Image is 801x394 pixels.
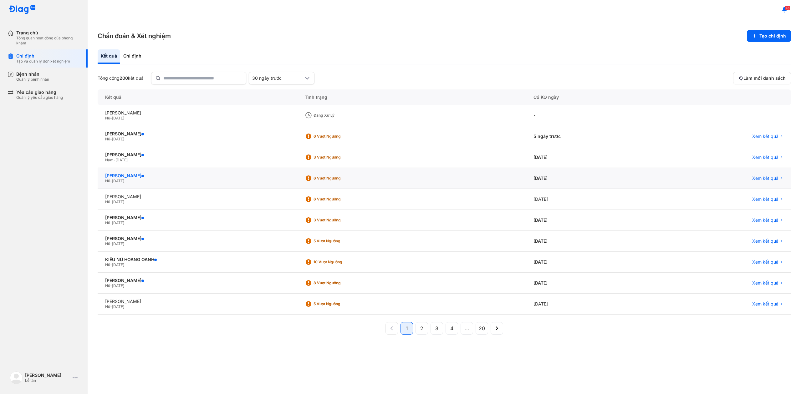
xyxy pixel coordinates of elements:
div: [DATE] [526,168,652,189]
span: [DATE] [112,179,124,183]
span: Xem kết quả [752,196,778,202]
button: 3 [431,322,443,335]
div: [PERSON_NAME] [105,194,290,200]
span: - [110,137,112,141]
span: Nữ [105,179,110,183]
span: ... [465,325,469,332]
span: [DATE] [112,220,124,225]
div: [PERSON_NAME] [105,173,290,179]
div: [DATE] [526,147,652,168]
span: - [110,283,112,288]
span: Nữ [105,200,110,204]
span: Xem kết quả [752,238,778,244]
div: [PERSON_NAME] [105,152,290,158]
div: [PERSON_NAME] [105,299,290,304]
div: 5 Vượt ngưỡng [314,301,364,306]
div: [DATE] [526,252,652,273]
div: [PERSON_NAME] [105,278,290,283]
button: Tạo chỉ định [747,30,791,42]
div: Tổng quan hoạt động của phòng khám [16,36,80,46]
button: 2 [416,322,428,335]
div: 30 ngày trước [252,75,304,81]
button: 1 [400,322,413,335]
span: [DATE] [115,158,128,162]
div: [PERSON_NAME] [105,131,290,137]
span: Nữ [105,262,110,267]
div: Quản lý yêu cầu giao hàng [16,95,63,100]
div: 10 Vượt ngưỡng [314,260,364,265]
span: - [110,262,112,267]
span: Nữ [105,220,110,225]
div: Có KQ ngày [526,89,652,105]
div: [PERSON_NAME] [105,110,290,116]
h3: Chẩn đoán & Xét nghiệm [98,32,171,40]
div: Yêu cầu giao hàng [16,89,63,95]
img: logo [9,5,36,15]
span: Nữ [105,241,110,246]
span: Nữ [105,116,110,120]
span: 200 [120,75,128,81]
div: 5 ngày trước [526,126,652,147]
span: Nam [105,158,114,162]
div: Tình trạng [297,89,526,105]
div: 5 Vượt ngưỡng [314,239,364,244]
span: Xem kết quả [752,217,778,223]
div: 8 Vượt ngưỡng [314,280,364,285]
span: Xem kết quả [752,154,778,160]
span: [DATE] [112,200,124,204]
div: Quản lý bệnh nhân [16,77,49,82]
span: Xem kết quả [752,175,778,181]
span: - [110,241,112,246]
span: - [110,220,112,225]
div: KIỀU NỮ HOÀNG OANH [105,257,290,262]
span: 45 [785,6,790,10]
span: [DATE] [112,241,124,246]
div: Kết quả [98,89,297,105]
button: Làm mới danh sách [733,72,791,84]
div: [DATE] [526,273,652,294]
span: - [114,158,115,162]
div: 3 Vượt ngưỡng [314,218,364,223]
div: [DATE] [526,231,652,252]
span: Nữ [105,137,110,141]
div: [DATE] [526,189,652,210]
button: ... [461,322,473,335]
div: Trang chủ [16,30,80,36]
div: - [526,105,652,126]
span: 4 [450,325,453,332]
span: 2 [420,325,423,332]
span: 20 [479,325,485,332]
div: Chỉ định [16,53,70,59]
div: Bệnh nhân [16,71,49,77]
span: - [110,179,112,183]
span: [DATE] [112,283,124,288]
div: Lễ tân [25,378,70,383]
span: [DATE] [112,116,124,120]
div: 6 Vượt ngưỡng [314,197,364,202]
button: 20 [476,322,488,335]
span: Xem kết quả [752,259,778,265]
span: Nữ [105,283,110,288]
span: - [110,200,112,204]
div: [PERSON_NAME] [105,215,290,220]
span: - [110,304,112,309]
div: Kết quả [98,49,120,64]
div: [DATE] [526,294,652,315]
div: [PERSON_NAME] [105,236,290,241]
span: [DATE] [112,137,124,141]
span: 1 [406,325,408,332]
div: 3 Vượt ngưỡng [314,155,364,160]
span: Nữ [105,304,110,309]
div: Chỉ định [120,49,145,64]
div: [PERSON_NAME] [25,372,70,378]
div: [DATE] [526,210,652,231]
span: Xem kết quả [752,134,778,139]
span: 3 [435,325,438,332]
span: [DATE] [112,262,124,267]
span: Xem kết quả [752,280,778,286]
div: 6 Vượt ngưỡng [314,176,364,181]
div: Tạo và quản lý đơn xét nghiệm [16,59,70,64]
span: - [110,116,112,120]
div: Tổng cộng kết quả [98,75,144,81]
img: logo [10,371,23,384]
